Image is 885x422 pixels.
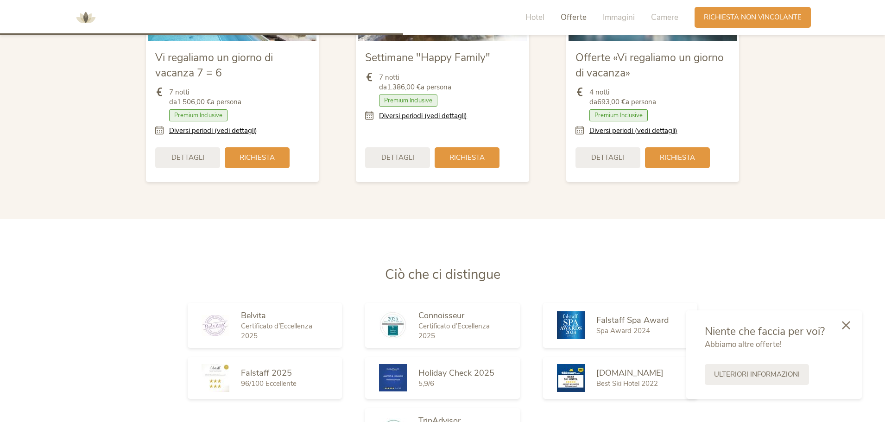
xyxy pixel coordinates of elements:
span: Falstaff Spa Award [596,315,669,326]
span: Niente che faccia per voi? [705,324,825,339]
span: Offerte [561,12,587,23]
img: Holiday Check 2025 [379,364,407,391]
span: [DOMAIN_NAME] [596,367,664,378]
img: Connoisseur [379,311,407,339]
a: Diversi periodi (vedi dettagli) [169,126,257,136]
span: Abbiamo altre offerte! [705,339,782,350]
span: Richiesta [449,153,485,163]
span: 96/100 Eccellente [241,379,297,388]
span: Belvita [241,310,266,321]
span: Dettagli [171,153,204,163]
img: Belvita [202,315,229,336]
b: 1.506,00 € [177,97,211,107]
span: Dettagli [591,153,624,163]
img: Falstaff Spa Award [557,311,585,339]
img: Falstaff 2025 [202,364,229,392]
span: Premium Inclusive [169,109,228,121]
span: Ulteriori informazioni [714,370,800,379]
a: Diversi periodi (vedi dettagli) [379,111,467,121]
a: AMONTI & LUNARIS Wellnessresort [72,14,100,20]
span: Certificato d’Eccellenza 2025 [418,321,490,340]
span: Richiesta non vincolante [704,13,802,22]
span: 7 notti da a persona [379,73,451,92]
span: Premium Inclusive [589,109,648,121]
b: 1.386,00 € [387,82,421,92]
span: Spa Award 2024 [596,326,650,335]
a: Ulteriori informazioni [705,364,809,385]
span: Best Ski Hotel 2022 [596,379,658,388]
span: 4 notti da a persona [589,88,656,107]
span: Falstaff 2025 [241,367,292,378]
span: Richiesta [660,153,695,163]
span: Premium Inclusive [379,94,437,107]
span: Ciò che ci distingue [385,265,500,283]
img: Skiresort.de [557,364,585,392]
a: Diversi periodi (vedi dettagli) [589,126,677,136]
span: Connoisseur [418,310,464,321]
span: Certificato d’Eccellenza 2025 [241,321,312,340]
span: 7 notti da a persona [169,88,241,107]
span: Vi regaliamo un giorno di vacanza 7 = 6 [155,50,273,80]
span: Holiday Check 2025 [418,367,494,378]
span: Richiesta [240,153,275,163]
span: Settimane "Happy Family" [365,50,490,65]
span: Dettagli [381,153,414,163]
b: 693,00 € [597,97,626,107]
span: Immagini [603,12,635,23]
span: Offerte «Vi regaliamo un giorno di vacanza» [575,50,724,80]
span: 5,9/6 [418,379,434,388]
span: Hotel [525,12,544,23]
span: Camere [651,12,678,23]
img: AMONTI & LUNARIS Wellnessresort [72,4,100,31]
